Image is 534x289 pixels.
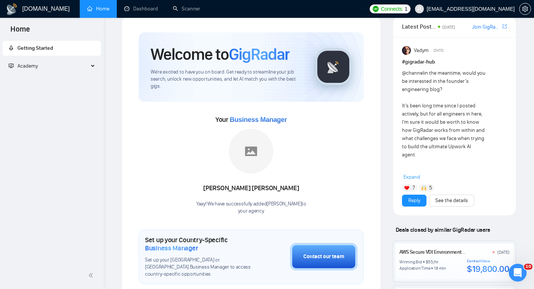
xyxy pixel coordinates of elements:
[426,259,428,265] div: $
[429,195,474,207] button: See the details
[151,69,303,90] span: We're excited to have you on board. Get ready to streamline your job search, unlock new opportuni...
[393,223,493,236] span: Deals closed by similar GigRadar users
[4,24,36,39] span: Home
[215,116,287,124] span: Your
[502,23,507,29] span: export
[3,41,101,56] li: Getting Started
[9,45,14,51] span: rocket
[88,272,96,279] span: double-left
[428,259,433,265] div: 55
[399,259,422,265] div: Winning Bid
[124,6,158,12] a: dashboardDashboard
[435,197,468,205] a: See the details
[145,244,198,252] span: Business Manager
[519,3,531,15] button: setting
[303,253,344,261] div: Contact our team
[87,6,109,12] a: homeHome
[145,257,253,278] span: Set up your [GEOGRAPHIC_DATA] or [GEOGRAPHIC_DATA] Business Manager to access country-specific op...
[173,6,200,12] a: searchScanner
[9,63,14,68] span: fund-projection-screen
[519,6,531,12] a: setting
[433,259,438,265] div: /hr
[230,116,287,123] span: Business Manager
[403,174,420,180] span: Expand
[429,184,432,192] span: 5
[502,23,507,30] a: export
[412,184,415,192] span: 7
[17,45,53,51] span: Getting Started
[196,201,306,215] div: Yaay! We have successfully added [PERSON_NAME] to
[145,236,253,252] h1: Set up your Country-Specific
[9,63,38,69] span: Academy
[442,25,455,30] span: [DATE]
[399,265,430,271] div: Application Time
[229,44,290,64] span: GigRadar
[414,46,429,55] span: Vadym
[6,3,18,15] img: logo
[402,70,424,76] span: @channel
[509,264,527,282] iframe: Intercom live chat
[402,58,507,66] h1: # gigradar-hub
[402,195,426,207] button: Reply
[421,185,426,191] img: 🙌
[151,44,290,64] h1: Welcome to
[402,46,411,55] img: Vadym
[290,243,357,270] button: Contact our team
[520,6,531,12] span: setting
[196,182,306,195] div: [PERSON_NAME] [PERSON_NAME]
[404,185,409,191] img: ❤️
[315,48,352,85] img: gigradar-logo.png
[497,249,510,255] div: [DATE]
[434,265,446,271] div: 18 min
[467,263,509,275] div: $19,800.00
[381,5,403,13] span: Connects:
[434,47,444,54] span: [DATE]
[524,264,533,270] span: 10
[402,22,436,31] span: Latest Posts from the GigRadar Community
[417,6,422,12] span: user
[405,5,408,13] span: 1
[196,208,306,215] p: your agency .
[17,63,38,69] span: Academy
[467,259,509,263] div: Contract Value
[373,6,379,12] img: upwork-logo.png
[472,23,501,31] a: Join GigRadar Slack Community
[229,129,273,173] img: placeholder.png
[408,197,420,205] a: Reply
